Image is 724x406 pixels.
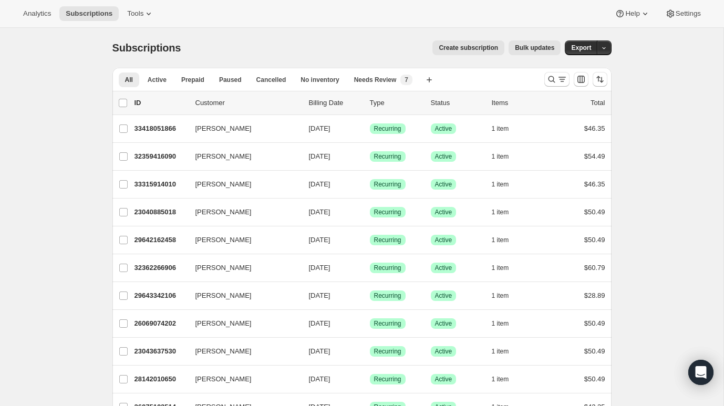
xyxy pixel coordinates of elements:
p: ID [135,98,187,108]
span: 1 item [492,292,509,300]
button: [PERSON_NAME] [189,259,294,276]
span: Subscriptions [66,9,112,18]
span: Prepaid [181,76,204,84]
button: [PERSON_NAME] [189,232,294,248]
div: 29643342106[PERSON_NAME][DATE]SuccessRecurringSuccessActive1 item$28.89 [135,288,605,303]
button: 1 item [492,121,521,136]
span: All [125,76,133,84]
p: 33315914010 [135,179,187,190]
button: [PERSON_NAME] [189,176,294,193]
button: Sort the results [593,72,607,87]
span: Active [435,375,452,383]
span: 1 item [492,264,509,272]
span: $50.49 [584,347,605,355]
span: $50.49 [584,319,605,327]
div: 33315914010[PERSON_NAME][DATE]SuccessRecurringSuccessActive1 item$46.35 [135,177,605,192]
span: $50.49 [584,375,605,383]
p: 33418051866 [135,123,187,134]
span: Export [571,44,591,52]
span: [PERSON_NAME] [195,346,252,357]
button: 1 item [492,288,521,303]
span: $50.49 [584,208,605,216]
button: Analytics [17,6,57,21]
span: Cancelled [256,76,286,84]
div: 23040885018[PERSON_NAME][DATE]SuccessRecurringSuccessActive1 item$50.49 [135,205,605,220]
span: Recurring [374,375,401,383]
p: Billing Date [309,98,361,108]
span: [DATE] [309,124,330,132]
button: Search and filter results [544,72,570,87]
span: [DATE] [309,347,330,355]
span: Subscriptions [112,42,181,54]
button: 1 item [492,261,521,275]
div: 28142010650[PERSON_NAME][DATE]SuccessRecurringSuccessActive1 item$50.49 [135,372,605,387]
button: Bulk updates [509,40,561,55]
span: Bulk updates [515,44,554,52]
div: Type [370,98,422,108]
span: [PERSON_NAME] [195,374,252,384]
span: $46.35 [584,124,605,132]
button: Export [565,40,597,55]
span: [PERSON_NAME] [195,179,252,190]
p: 32362266906 [135,263,187,273]
span: $28.89 [584,292,605,299]
span: [DATE] [309,292,330,299]
p: 29643342106 [135,290,187,301]
button: [PERSON_NAME] [189,120,294,137]
button: Create subscription [432,40,504,55]
div: IDCustomerBilling DateTypeStatusItemsTotal [135,98,605,108]
span: 1 item [492,152,509,161]
span: Active [435,124,452,133]
span: Recurring [374,152,401,161]
span: Recurring [374,208,401,216]
span: Recurring [374,124,401,133]
span: Active [148,76,167,84]
span: Recurring [374,292,401,300]
button: 1 item [492,205,521,220]
p: 32359416090 [135,151,187,162]
div: 26069074202[PERSON_NAME][DATE]SuccessRecurringSuccessActive1 item$50.49 [135,316,605,331]
button: 1 item [492,149,521,164]
span: Needs Review [354,76,397,84]
span: 7 [405,76,408,84]
p: Customer [195,98,301,108]
button: [PERSON_NAME] [189,204,294,221]
div: 29642162458[PERSON_NAME][DATE]SuccessRecurringSuccessActive1 item$50.49 [135,233,605,247]
span: [PERSON_NAME] [195,235,252,245]
button: [PERSON_NAME] [189,287,294,304]
button: 1 item [492,372,521,387]
span: [DATE] [309,264,330,272]
span: Active [435,292,452,300]
span: Active [435,180,452,189]
span: 1 item [492,208,509,216]
button: 1 item [492,177,521,192]
button: 1 item [492,316,521,331]
span: [PERSON_NAME] [195,263,252,273]
span: Active [435,236,452,244]
span: Active [435,152,452,161]
span: Create subscription [439,44,498,52]
p: 23040885018 [135,207,187,217]
span: [PERSON_NAME] [195,207,252,217]
span: Recurring [374,264,401,272]
span: [DATE] [309,208,330,216]
div: 32362266906[PERSON_NAME][DATE]SuccessRecurringSuccessActive1 item$60.79 [135,261,605,275]
span: Tools [127,9,143,18]
span: 1 item [492,319,509,328]
span: Paused [219,76,242,84]
span: 1 item [492,375,509,383]
span: $60.79 [584,264,605,272]
span: 1 item [492,236,509,244]
span: [DATE] [309,152,330,160]
div: Open Intercom Messenger [688,360,713,385]
span: [DATE] [309,319,330,327]
p: 26069074202 [135,318,187,329]
div: 33418051866[PERSON_NAME][DATE]SuccessRecurringSuccessActive1 item$46.35 [135,121,605,136]
p: Status [431,98,483,108]
span: [DATE] [309,375,330,383]
button: 1 item [492,233,521,247]
span: Recurring [374,347,401,356]
span: [PERSON_NAME] [195,123,252,134]
span: [PERSON_NAME] [195,290,252,301]
div: 23043637530[PERSON_NAME][DATE]SuccessRecurringSuccessActive1 item$50.49 [135,344,605,359]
